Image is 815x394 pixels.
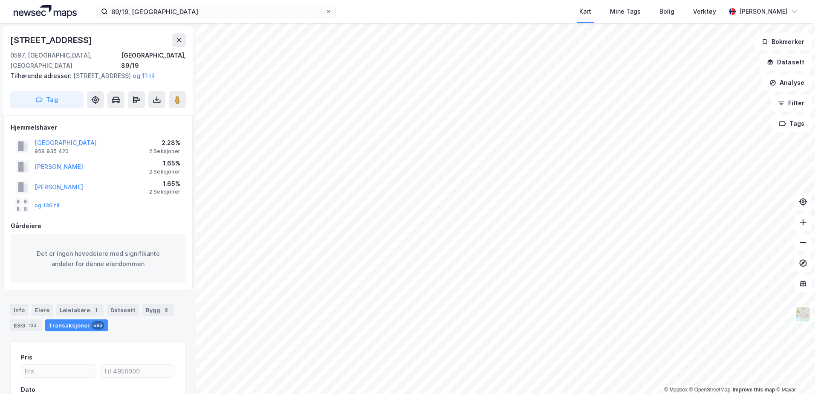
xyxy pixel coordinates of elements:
[149,138,180,148] div: 2.28%
[772,353,815,394] iframe: Chat Widget
[149,158,180,168] div: 1.65%
[772,353,815,394] div: Kontrollprogram for chat
[772,115,812,132] button: Tags
[10,304,28,316] div: Info
[10,50,121,71] div: 0597, [GEOGRAPHIC_DATA], [GEOGRAPHIC_DATA]
[739,6,788,17] div: [PERSON_NAME]
[32,304,53,316] div: Eiere
[35,148,69,155] div: 958 935 420
[92,321,104,330] div: 593
[149,148,180,155] div: 2 Seksjoner
[693,6,716,17] div: Verktøy
[21,365,96,377] input: Fra
[10,319,42,331] div: ESG
[14,5,77,18] img: logo.a4113a55bc3d86da70a041830d287a7e.svg
[771,95,812,112] button: Filter
[100,365,175,377] input: Til 4950000
[56,304,104,316] div: Leietakere
[149,188,180,195] div: 2 Seksjoner
[149,168,180,175] div: 2 Seksjoner
[108,5,325,18] input: Søk på adresse, matrikkel, gårdeiere, leietakere eller personer
[10,72,73,79] span: Tilhørende adresser:
[762,74,812,91] button: Analyse
[121,50,186,71] div: [GEOGRAPHIC_DATA], 89/19
[689,387,731,393] a: OpenStreetMap
[659,6,674,17] div: Bolig
[11,235,185,283] div: Det er ingen hovedeiere med signifikante andeler for denne eiendommen
[107,304,139,316] div: Datasett
[795,306,811,322] img: Z
[10,71,179,81] div: [STREET_ADDRESS]
[142,304,174,316] div: Bygg
[11,221,185,231] div: Gårdeiere
[664,387,688,393] a: Mapbox
[10,33,94,47] div: [STREET_ADDRESS]
[10,91,84,108] button: Tag
[733,387,775,393] a: Improve this map
[754,33,812,50] button: Bokmerker
[162,306,171,314] div: 8
[21,352,32,362] div: Pris
[92,306,100,314] div: 1
[11,122,185,133] div: Hjemmelshaver
[149,179,180,189] div: 1.65%
[45,319,108,331] div: Transaksjoner
[579,6,591,17] div: Kart
[760,54,812,71] button: Datasett
[610,6,641,17] div: Mine Tags
[27,321,38,330] div: 133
